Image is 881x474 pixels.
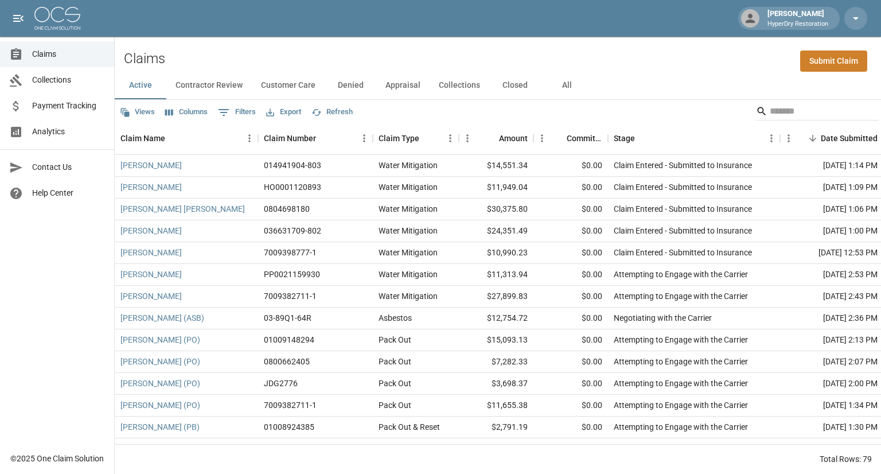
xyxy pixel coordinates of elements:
h2: Claims [124,50,165,67]
p: HyperDry Restoration [767,20,828,29]
div: 7009382711-1 [264,399,317,411]
div: Pack Out [379,399,411,411]
div: Water Mitigation [379,160,438,171]
div: Claim Entered - Submitted to Insurance [614,247,752,258]
button: Contractor Review [166,72,252,99]
span: Payment Tracking [32,100,105,112]
button: Menu [459,130,476,147]
div: Negotiating with the Carrier [614,443,712,454]
div: $0.00 [533,286,608,308]
a: [PERSON_NAME] (PO) [120,399,200,411]
a: [PERSON_NAME] [120,160,182,171]
div: $30,375.80 [459,199,533,220]
div: Attempting to Engage with the Carrier [614,378,748,389]
div: 036631709-802 [264,225,321,236]
button: Menu [763,130,780,147]
div: Claim Number [264,122,316,154]
button: Menu [533,130,551,147]
div: $15,093.13 [459,329,533,351]
div: © 2025 One Claim Solution [10,453,104,464]
div: Negotiating with the Carrier [614,312,712,324]
div: Claim Number [258,122,373,154]
button: Active [115,72,166,99]
div: Attempting to Engage with the Carrier [614,269,748,280]
span: Help Center [32,187,105,199]
div: $12,754.72 [459,308,533,329]
div: Pack Out [379,356,411,367]
div: 0800662405 [264,356,310,367]
img: ocs-logo-white-transparent.png [34,7,80,30]
div: Committed Amount [533,122,608,154]
a: [PERSON_NAME] [120,443,182,454]
div: Pack Out [379,334,411,345]
button: Show filters [215,103,259,122]
div: Attempting to Engage with the Carrier [614,421,748,433]
div: 01008924385 [264,421,314,433]
div: $0.00 [533,329,608,351]
a: [PERSON_NAME] (PO) [120,356,200,367]
button: Menu [241,130,258,147]
button: All [541,72,592,99]
button: Select columns [162,103,210,121]
div: Amount [499,122,528,154]
div: Water Mitigation [379,203,438,215]
div: Claim Entered - Submitted to Insurance [614,181,752,193]
div: $0.00 [533,417,608,438]
div: HO0001120893 [264,181,321,193]
div: $0.00 [533,242,608,264]
a: [PERSON_NAME] (ASB) [120,312,204,324]
a: [PERSON_NAME] (PO) [120,378,200,389]
div: Water Mitigation [379,247,438,258]
button: Denied [325,72,376,99]
div: $7,282.33 [459,351,533,373]
span: Claims [32,48,105,60]
div: Claim Entered - Submitted to Insurance [614,225,752,236]
div: Date Submitted [821,122,878,154]
div: $11,655.38 [459,395,533,417]
div: 7009382711-1 [264,290,317,302]
div: $14,551.34 [459,155,533,177]
button: Sort [316,130,332,146]
button: Menu [356,130,373,147]
div: Water Mitigation [379,225,438,236]
div: Water Mitigation [379,290,438,302]
div: Amount [459,122,533,154]
div: $0.00 [533,199,608,220]
button: Appraisal [376,72,430,99]
div: Attempting to Engage with the Carrier [614,334,748,345]
div: [PERSON_NAME] [763,8,833,29]
div: Claim Name [120,122,165,154]
div: 0804698180 [264,203,310,215]
div: Water Mitigation [379,269,438,280]
div: Total Rows: 79 [820,453,872,465]
button: Sort [551,130,567,146]
div: Asbestos [379,312,412,324]
button: Sort [805,130,821,146]
div: 014941904-803 [264,160,321,171]
a: [PERSON_NAME] (PB) [120,421,200,433]
div: 7009398777-1 [264,247,317,258]
div: Claim Type [373,122,459,154]
button: Sort [483,130,499,146]
div: $24,351.49 [459,220,533,242]
div: Claim Entered - Submitted to Insurance [614,160,752,171]
div: Claim Name [115,122,258,154]
div: Attempting to Engage with the Carrier [614,356,748,367]
div: $11,949.04 [459,177,533,199]
button: open drawer [7,7,30,30]
div: $0.00 [533,177,608,199]
button: Sort [165,130,181,146]
div: $27,899.83 [459,286,533,308]
div: JDG2776 [264,378,298,389]
button: Export [263,103,304,121]
button: Views [117,103,158,121]
div: Attempting to Engage with the Carrier [614,290,748,302]
div: $2,791.19 [459,417,533,438]
div: Stage [608,122,780,154]
div: $0.00 [533,308,608,329]
div: Committed Amount [567,122,602,154]
div: $0.00 [533,155,608,177]
div: Search [756,102,879,123]
div: Water Mitigation [379,443,438,454]
button: Customer Care [252,72,325,99]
